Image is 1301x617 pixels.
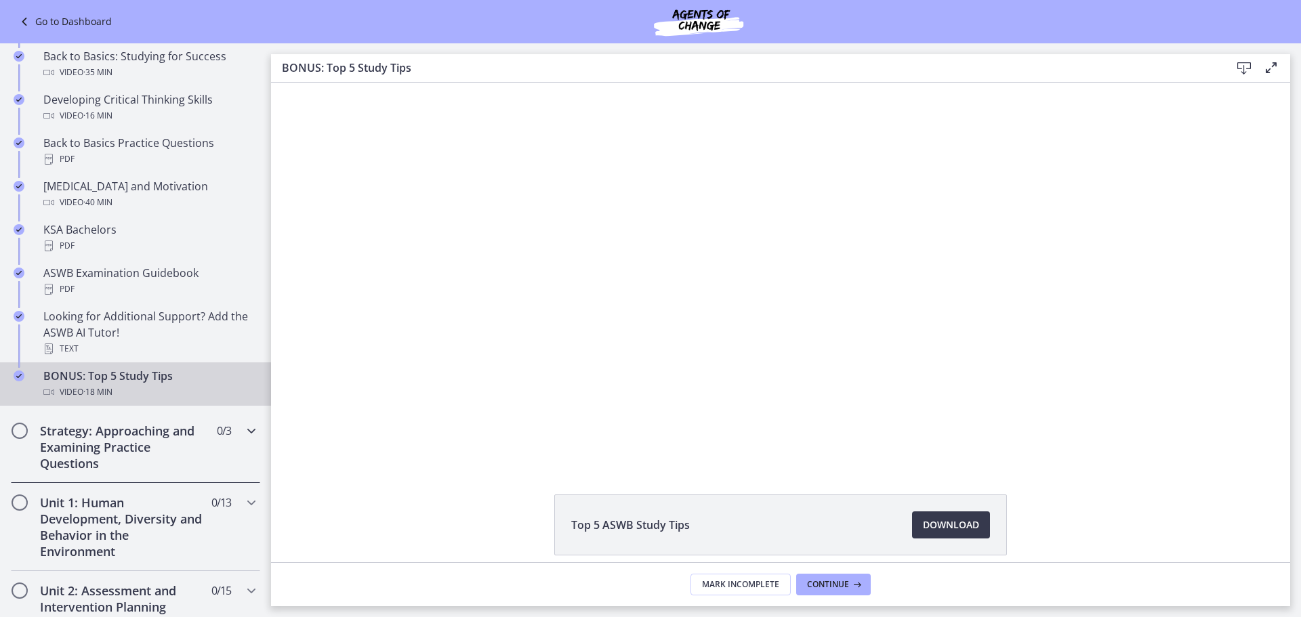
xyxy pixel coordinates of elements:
[43,48,255,81] div: Back to Basics: Studying for Success
[43,221,255,254] div: KSA Bachelors
[83,108,112,124] span: · 16 min
[43,368,255,400] div: BONUS: Top 5 Study Tips
[211,582,231,599] span: 0 / 15
[912,511,990,538] a: Download
[14,94,24,105] i: Completed
[83,64,112,81] span: · 35 min
[43,194,255,211] div: Video
[690,574,791,595] button: Mark Incomplete
[14,181,24,192] i: Completed
[40,582,205,615] h2: Unit 2: Assessment and Intervention Planning
[40,494,205,559] h2: Unit 1: Human Development, Diversity and Behavior in the Environment
[211,494,231,511] span: 0 / 13
[43,238,255,254] div: PDF
[14,311,24,322] i: Completed
[14,224,24,235] i: Completed
[43,178,255,211] div: [MEDICAL_DATA] and Motivation
[702,579,779,590] span: Mark Incomplete
[282,60,1209,76] h3: BONUS: Top 5 Study Tips
[43,308,255,357] div: Looking for Additional Support? Add the ASWB AI Tutor!
[43,108,255,124] div: Video
[43,151,255,167] div: PDF
[923,517,979,533] span: Download
[217,423,231,439] span: 0 / 3
[14,268,24,278] i: Completed
[617,5,780,38] img: Agents of Change
[43,265,255,297] div: ASWB Examination Guidebook
[83,384,112,400] span: · 18 min
[43,91,255,124] div: Developing Critical Thinking Skills
[43,384,255,400] div: Video
[14,137,24,148] i: Completed
[14,370,24,381] i: Completed
[83,194,112,211] span: · 40 min
[271,83,1290,463] iframe: Video Lesson
[43,341,255,357] div: Text
[43,64,255,81] div: Video
[14,51,24,62] i: Completed
[16,14,112,30] a: Go to Dashboard
[796,574,871,595] button: Continue
[807,579,849,590] span: Continue
[43,135,255,167] div: Back to Basics Practice Questions
[571,517,690,533] span: Top 5 ASWB Study Tips
[40,423,205,471] h2: Strategy: Approaching and Examining Practice Questions
[43,281,255,297] div: PDF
